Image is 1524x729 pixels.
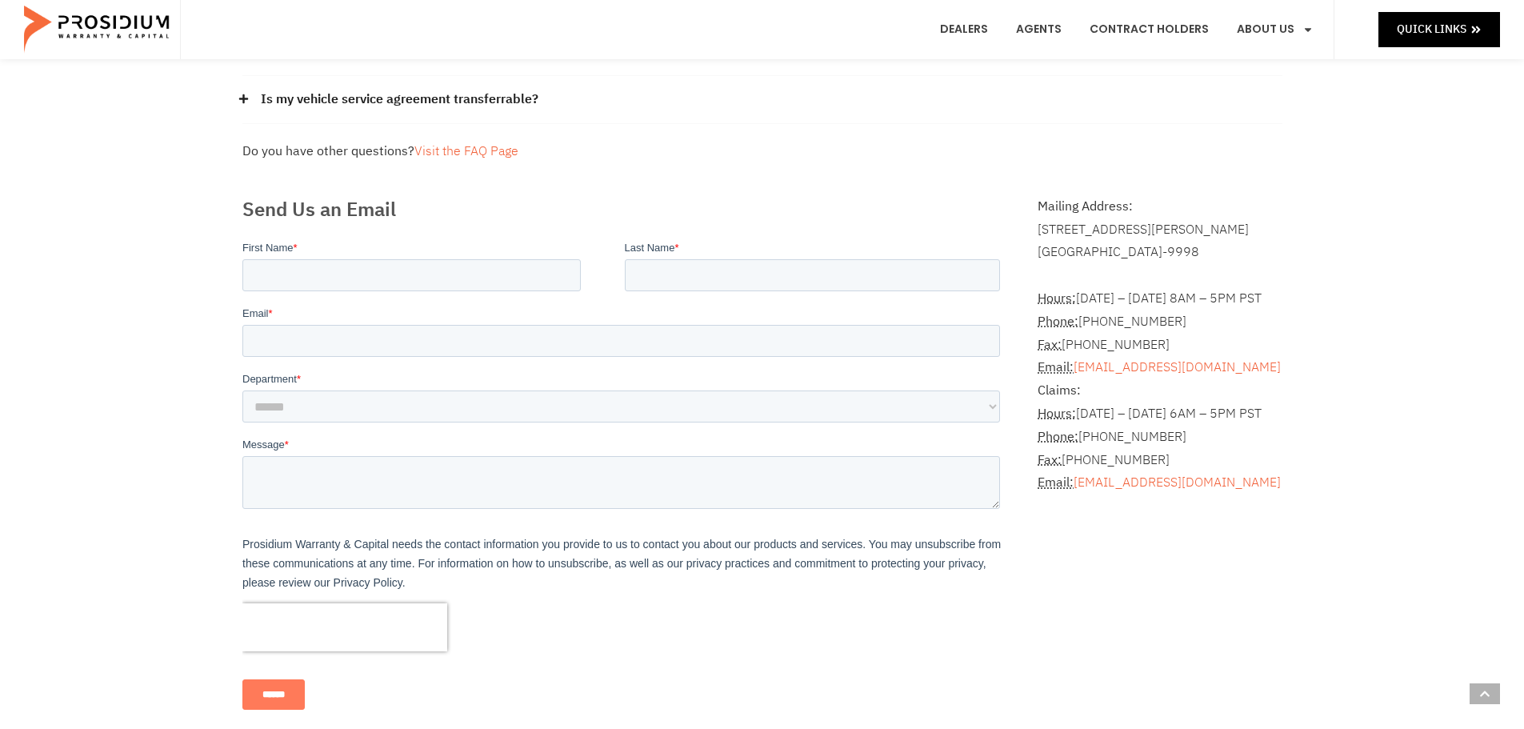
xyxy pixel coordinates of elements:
address: [DATE] – [DATE] 8AM – 5PM PST [PHONE_NUMBER] [PHONE_NUMBER] [1038,264,1282,495]
strong: Email: [1038,358,1074,377]
p: [DATE] – [DATE] 6AM – 5PM PST [PHONE_NUMBER] [PHONE_NUMBER] [1038,379,1282,495]
abbr: Hours [1038,404,1076,423]
abbr: Email Address [1038,473,1074,492]
a: [EMAIL_ADDRESS][DOMAIN_NAME] [1074,473,1281,492]
abbr: Hours [1038,289,1076,308]
div: Is my vehicle service agreement transferrable? [242,76,1282,124]
strong: Email: [1038,473,1074,492]
strong: Fax: [1038,451,1062,470]
abbr: Phone Number [1038,312,1078,331]
b: Mailing Address: [1038,197,1133,216]
strong: Fax: [1038,335,1062,354]
a: Visit the FAQ Page [414,142,518,161]
div: Do you have other questions? [242,140,1282,163]
a: Is my vehicle service agreement transferrable? [261,88,538,111]
h2: Send Us an Email [242,195,1006,224]
a: [EMAIL_ADDRESS][DOMAIN_NAME] [1074,358,1281,377]
b: Claims: [1038,381,1081,400]
a: Quick Links [1378,12,1500,46]
abbr: Phone Number [1038,427,1078,447]
div: [STREET_ADDRESS][PERSON_NAME] [1038,218,1282,242]
abbr: Fax [1038,335,1062,354]
div: [GEOGRAPHIC_DATA]-9998 [1038,241,1282,264]
strong: Phone: [1038,427,1078,447]
strong: Hours: [1038,289,1076,308]
strong: Hours: [1038,404,1076,423]
strong: Phone: [1038,312,1078,331]
abbr: Email Address [1038,358,1074,377]
abbr: Fax [1038,451,1062,470]
span: Quick Links [1397,19,1466,39]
